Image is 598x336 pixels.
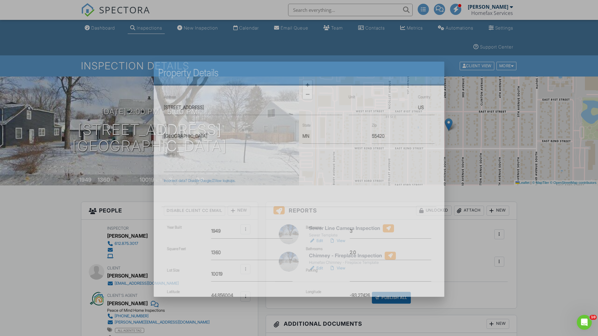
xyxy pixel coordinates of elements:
label: State [302,123,311,128]
label: City [164,123,170,128]
label: Bathrooms [306,246,322,251]
label: Parking [306,268,317,273]
label: Address [164,95,176,99]
label: Longitude [306,289,321,294]
label: Square Feet [167,246,186,251]
label: Lot Size [167,268,179,273]
label: Latitude [167,289,180,294]
label: Zip [372,123,377,128]
label: Bedrooms [306,225,321,230]
span: 10 [590,315,597,320]
label: Year Built [167,225,182,230]
label: Unit [349,95,355,99]
label: County [164,152,175,156]
label: Country [418,95,430,99]
div: Incorrect data? Disable Google/Zillow lookups. [164,178,434,183]
iframe: Intercom live chat [577,315,592,330]
h2: Property Details [158,67,440,79]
